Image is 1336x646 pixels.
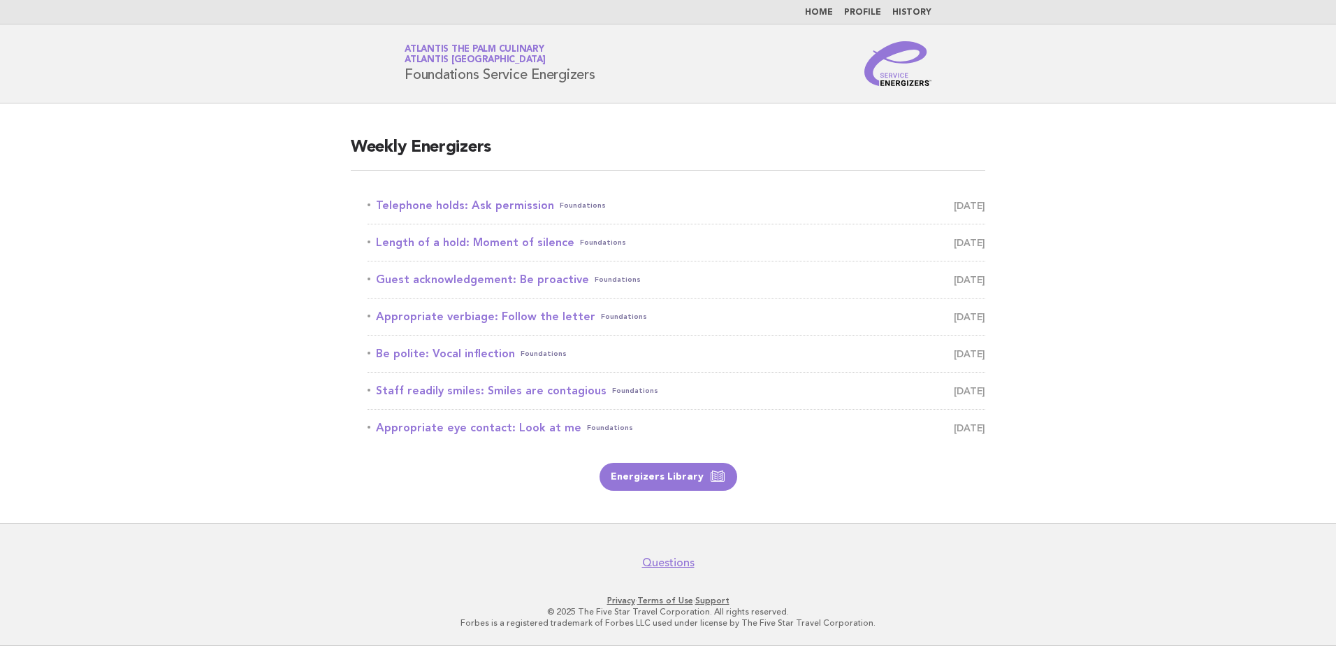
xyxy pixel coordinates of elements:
[695,596,729,605] a: Support
[405,45,595,82] h1: Foundations Service Energizers
[368,344,985,364] a: Be polite: Vocal inflectionFoundations [DATE]
[405,45,546,64] a: Atlantis The Palm CulinaryAtlantis [GEOGRAPHIC_DATA]
[637,596,693,605] a: Terms of Use
[368,381,985,401] a: Staff readily smiles: Smiles are contagiousFoundations [DATE]
[351,136,985,171] h2: Weekly Energizers
[595,270,641,289] span: Foundations
[805,8,833,17] a: Home
[587,418,633,438] span: Foundations
[892,8,931,17] a: History
[954,233,985,252] span: [DATE]
[368,307,985,326] a: Appropriate verbiage: Follow the letterFoundations [DATE]
[844,8,881,17] a: Profile
[368,233,985,252] a: Length of a hold: Moment of silenceFoundations [DATE]
[612,381,658,401] span: Foundations
[240,606,1096,617] p: © 2025 The Five Star Travel Corporation. All rights reserved.
[521,344,567,364] span: Foundations
[954,307,985,326] span: [DATE]
[368,418,985,438] a: Appropriate eye contact: Look at meFoundations [DATE]
[864,41,931,86] img: Service Energizers
[240,595,1096,606] p: · ·
[601,307,647,326] span: Foundations
[240,617,1096,629] p: Forbes is a registered trademark of Forbes LLC used under license by The Five Star Travel Corpora...
[954,196,985,215] span: [DATE]
[607,596,635,605] a: Privacy
[405,56,546,65] span: Atlantis [GEOGRAPHIC_DATA]
[642,556,695,570] a: Questions
[954,381,985,401] span: [DATE]
[368,196,985,215] a: Telephone holds: Ask permissionFoundations [DATE]
[580,233,626,252] span: Foundations
[954,344,985,364] span: [DATE]
[560,196,606,215] span: Foundations
[368,270,985,289] a: Guest acknowledgement: Be proactiveFoundations [DATE]
[600,463,737,491] a: Energizers Library
[954,418,985,438] span: [DATE]
[954,270,985,289] span: [DATE]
